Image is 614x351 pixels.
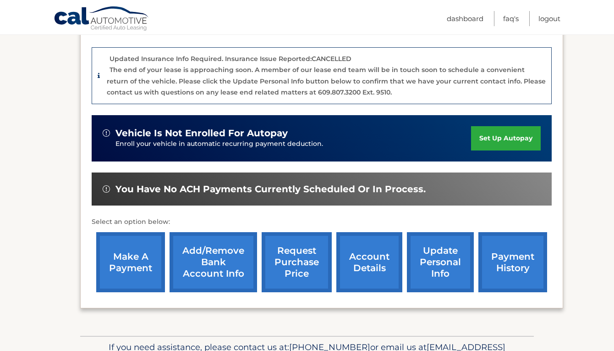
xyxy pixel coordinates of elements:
[110,55,351,63] p: Updated Insurance Info Required. Insurance Issue Reported:CANCELLED
[54,6,150,33] a: Cal Automotive
[107,66,546,96] p: The end of your lease is approaching soon. A member of our lease end team will be in touch soon t...
[115,139,471,149] p: Enroll your vehicle in automatic recurring payment deduction.
[170,232,257,292] a: Add/Remove bank account info
[471,126,541,150] a: set up autopay
[447,11,483,26] a: Dashboard
[115,184,426,195] span: You have no ACH payments currently scheduled or in process.
[336,232,402,292] a: account details
[103,185,110,193] img: alert-white.svg
[407,232,474,292] a: update personal info
[538,11,560,26] a: Logout
[503,11,519,26] a: FAQ's
[478,232,547,292] a: payment history
[96,232,165,292] a: make a payment
[262,232,332,292] a: request purchase price
[92,217,552,228] p: Select an option below:
[103,129,110,137] img: alert-white.svg
[115,128,288,139] span: vehicle is not enrolled for autopay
